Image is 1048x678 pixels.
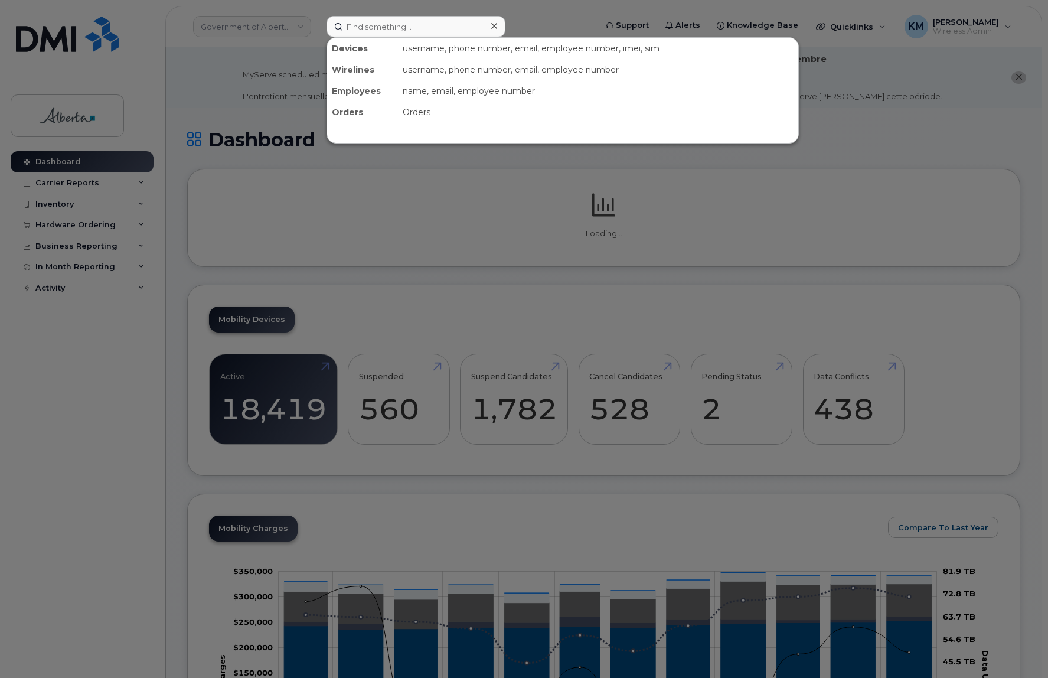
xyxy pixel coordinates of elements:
div: username, phone number, email, employee number, imei, sim [398,38,798,59]
div: Orders [398,102,798,123]
div: name, email, employee number [398,80,798,102]
div: Devices [327,38,398,59]
div: Orders [327,102,398,123]
div: Employees [327,80,398,102]
div: username, phone number, email, employee number [398,59,798,80]
div: Wirelines [327,59,398,80]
